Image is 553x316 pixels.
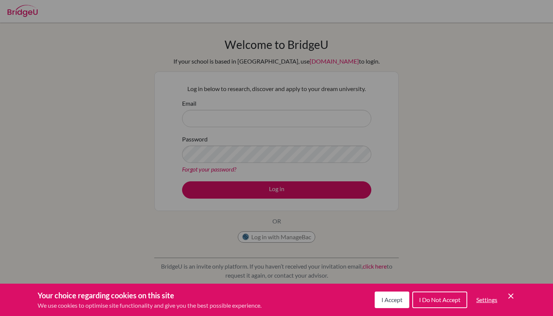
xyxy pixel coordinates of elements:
[375,292,409,308] button: I Accept
[412,292,467,308] button: I Do Not Accept
[476,296,497,303] span: Settings
[381,296,403,303] span: I Accept
[419,296,460,303] span: I Do Not Accept
[38,301,261,310] p: We use cookies to optimise site functionality and give you the best possible experience.
[506,292,515,301] button: Save and close
[470,292,503,307] button: Settings
[38,290,261,301] h3: Your choice regarding cookies on this site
